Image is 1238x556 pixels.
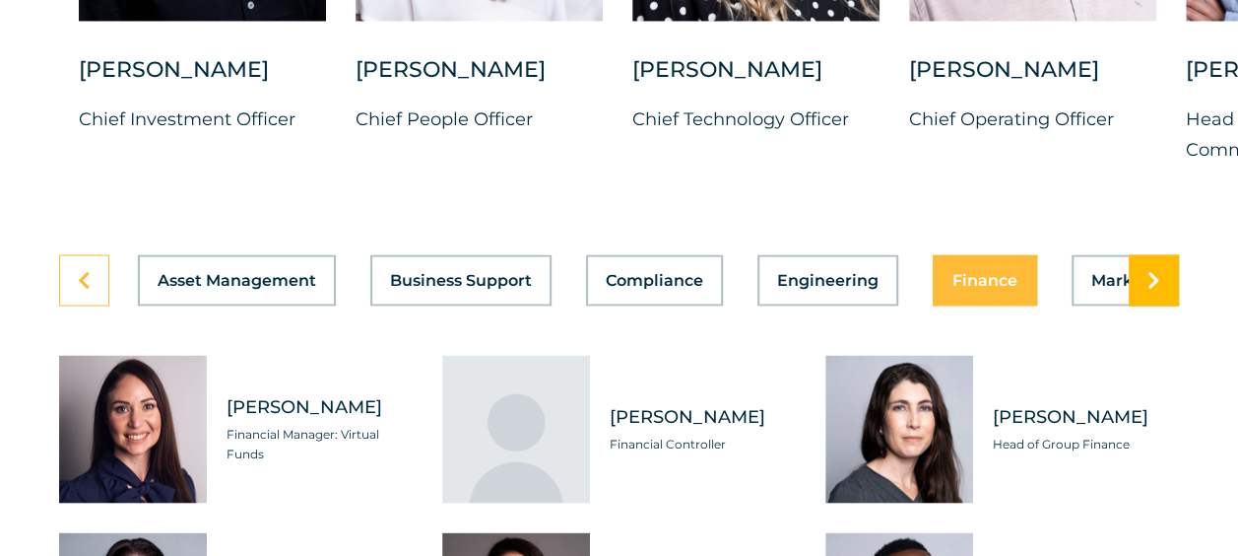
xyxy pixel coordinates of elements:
[79,55,326,104] div: [PERSON_NAME]
[79,104,326,134] p: Chief Investment Officer
[1091,272,1176,288] span: Marketing
[227,424,413,463] span: Financial Manager: Virtual Funds
[158,272,316,288] span: Asset Management
[993,404,1179,429] span: [PERSON_NAME]
[632,55,880,104] div: [PERSON_NAME]
[356,55,603,104] div: [PERSON_NAME]
[606,272,703,288] span: Compliance
[632,104,880,134] p: Chief Technology Officer
[993,434,1179,453] span: Head of Group Finance
[356,104,603,134] p: Chief People Officer
[952,272,1017,288] span: Finance
[610,434,796,453] span: Financial Controller
[909,55,1156,104] div: [PERSON_NAME]
[610,404,796,429] span: [PERSON_NAME]
[909,104,1156,134] p: Chief Operating Officer
[227,394,413,419] span: [PERSON_NAME]
[777,272,879,288] span: Engineering
[390,272,532,288] span: Business Support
